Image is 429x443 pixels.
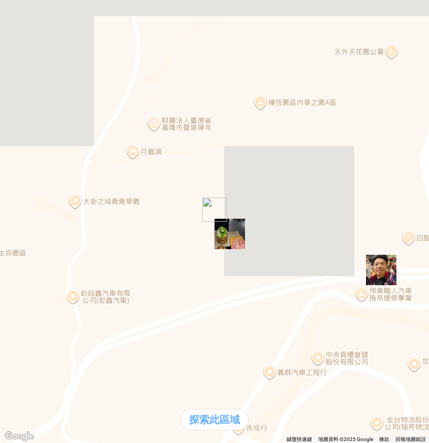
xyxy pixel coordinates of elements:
img: Google [3,430,36,443]
span: 地圖資料 ©2025 Google [318,436,373,442]
button: 鍵盤快速鍵 [287,436,312,443]
a: 回報地圖錯誤 [395,436,426,442]
div: 探索此區域 [181,410,248,430]
a: 條款 (在新分頁中開啟) [379,436,389,442]
a: 在 Google 地圖上開啟這個區域 (開啟新視窗) [3,430,36,443]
